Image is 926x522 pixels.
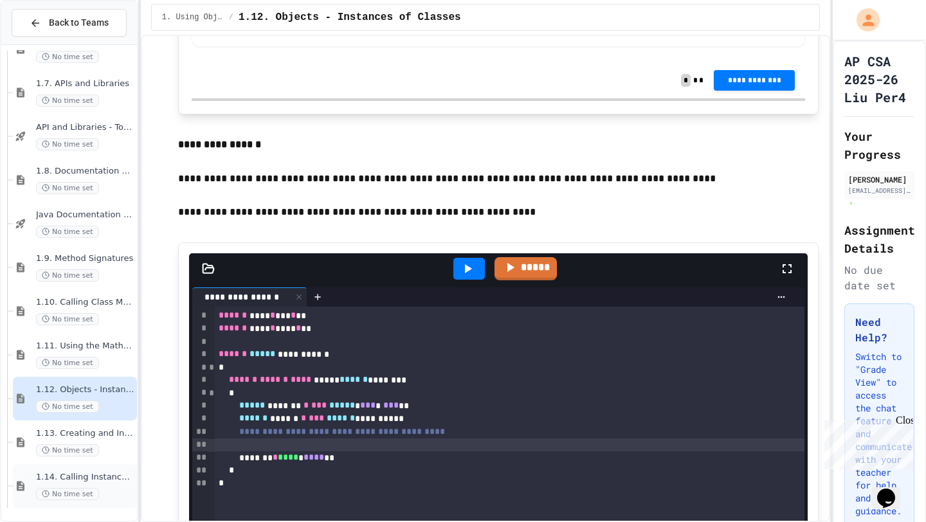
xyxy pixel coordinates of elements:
span: No time set [36,444,99,456]
h3: Need Help? [855,314,903,345]
div: [PERSON_NAME] [848,174,911,185]
span: API and Libraries - Topic 1.7 [36,122,134,133]
span: 1.12. Objects - Instances of Classes [239,10,461,25]
span: No time set [36,226,99,238]
span: 1.9. Method Signatures [36,253,134,264]
span: Java Documentation with Comments - Topic 1.8 [36,210,134,221]
span: No time set [36,51,99,63]
span: 1.8. Documentation with Comments and Preconditions [36,166,134,177]
span: 1.13. Creating and Initializing Objects: Constructors [36,428,134,439]
span: No time set [36,313,99,325]
span: No time set [36,138,99,150]
h2: Your Progress [844,127,914,163]
span: 1.7. APIs and Libraries [36,78,134,89]
div: Chat with us now!Close [5,5,89,82]
span: No time set [36,401,99,413]
span: Back to Teams [49,16,109,30]
span: 1. Using Objects and Methods [162,12,224,22]
span: 1.14. Calling Instance Methods [36,472,134,483]
span: No time set [36,94,99,107]
span: 1.12. Objects - Instances of Classes [36,384,134,395]
div: My Account [843,5,883,35]
div: No due date set [844,262,914,293]
div: [EMAIL_ADDRESS][DOMAIN_NAME] [848,186,911,195]
h1: AP CSA 2025-26 Liu Per4 [844,52,914,106]
span: 1.11. Using the Math Class [36,341,134,352]
iframe: chat widget [872,471,913,509]
span: / [229,12,233,22]
iframe: chat widget [819,415,913,469]
span: No time set [36,488,99,500]
span: No time set [36,182,99,194]
span: No time set [36,269,99,282]
p: Switch to "Grade View" to access the chat feature and communicate with your teacher for help and ... [855,350,903,517]
span: No time set [36,357,99,369]
span: 1.10. Calling Class Methods [36,297,134,308]
button: Back to Teams [12,9,127,37]
h2: Assignment Details [844,221,914,257]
